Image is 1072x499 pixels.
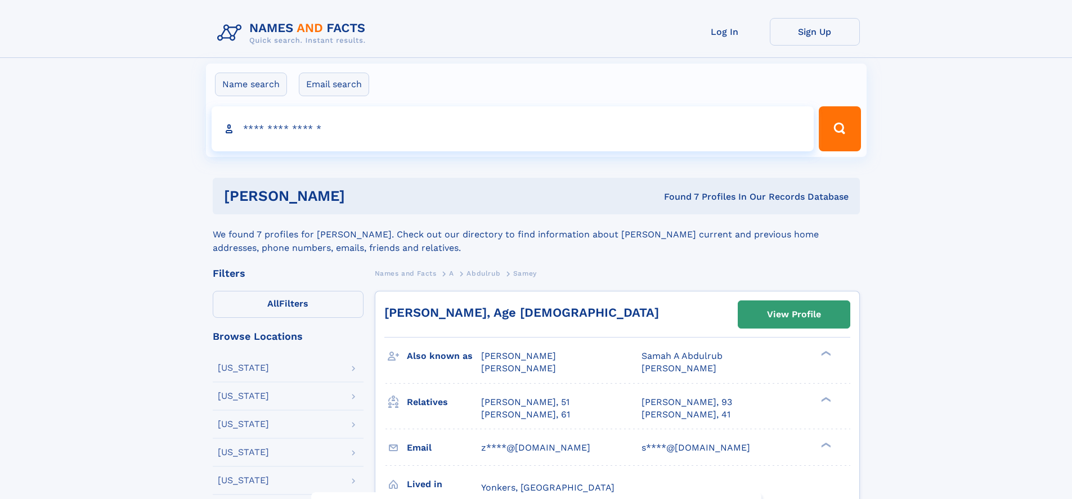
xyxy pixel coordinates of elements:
[407,393,481,412] h3: Relatives
[642,363,716,374] span: [PERSON_NAME]
[267,298,279,309] span: All
[481,396,569,408] a: [PERSON_NAME], 51
[449,266,454,280] a: A
[212,106,814,151] input: search input
[215,73,287,96] label: Name search
[218,363,269,372] div: [US_STATE]
[513,269,537,277] span: Samey
[213,331,364,341] div: Browse Locations
[407,475,481,494] h3: Lived in
[818,350,832,357] div: ❯
[224,189,505,203] h1: [PERSON_NAME]
[642,408,730,421] a: [PERSON_NAME], 41
[770,18,860,46] a: Sign Up
[467,266,500,280] a: Abdulrub
[375,266,437,280] a: Names and Facts
[680,18,770,46] a: Log In
[738,301,850,328] a: View Profile
[642,350,723,361] span: Samah A Abdulrub
[218,392,269,401] div: [US_STATE]
[218,476,269,485] div: [US_STATE]
[819,106,860,151] button: Search Button
[213,214,860,255] div: We found 7 profiles for [PERSON_NAME]. Check out our directory to find information about [PERSON_...
[213,268,364,278] div: Filters
[642,396,732,408] a: [PERSON_NAME], 93
[384,305,659,320] a: [PERSON_NAME], Age [DEMOGRAPHIC_DATA]
[767,302,821,327] div: View Profile
[818,441,832,448] div: ❯
[818,395,832,403] div: ❯
[481,363,556,374] span: [PERSON_NAME]
[213,18,375,48] img: Logo Names and Facts
[449,269,454,277] span: A
[213,291,364,318] label: Filters
[407,438,481,457] h3: Email
[218,448,269,457] div: [US_STATE]
[407,347,481,366] h3: Also known as
[481,350,556,361] span: [PERSON_NAME]
[218,420,269,429] div: [US_STATE]
[467,269,500,277] span: Abdulrub
[299,73,369,96] label: Email search
[481,408,570,421] a: [PERSON_NAME], 61
[481,482,615,493] span: Yonkers, [GEOGRAPHIC_DATA]
[504,191,849,203] div: Found 7 Profiles In Our Records Database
